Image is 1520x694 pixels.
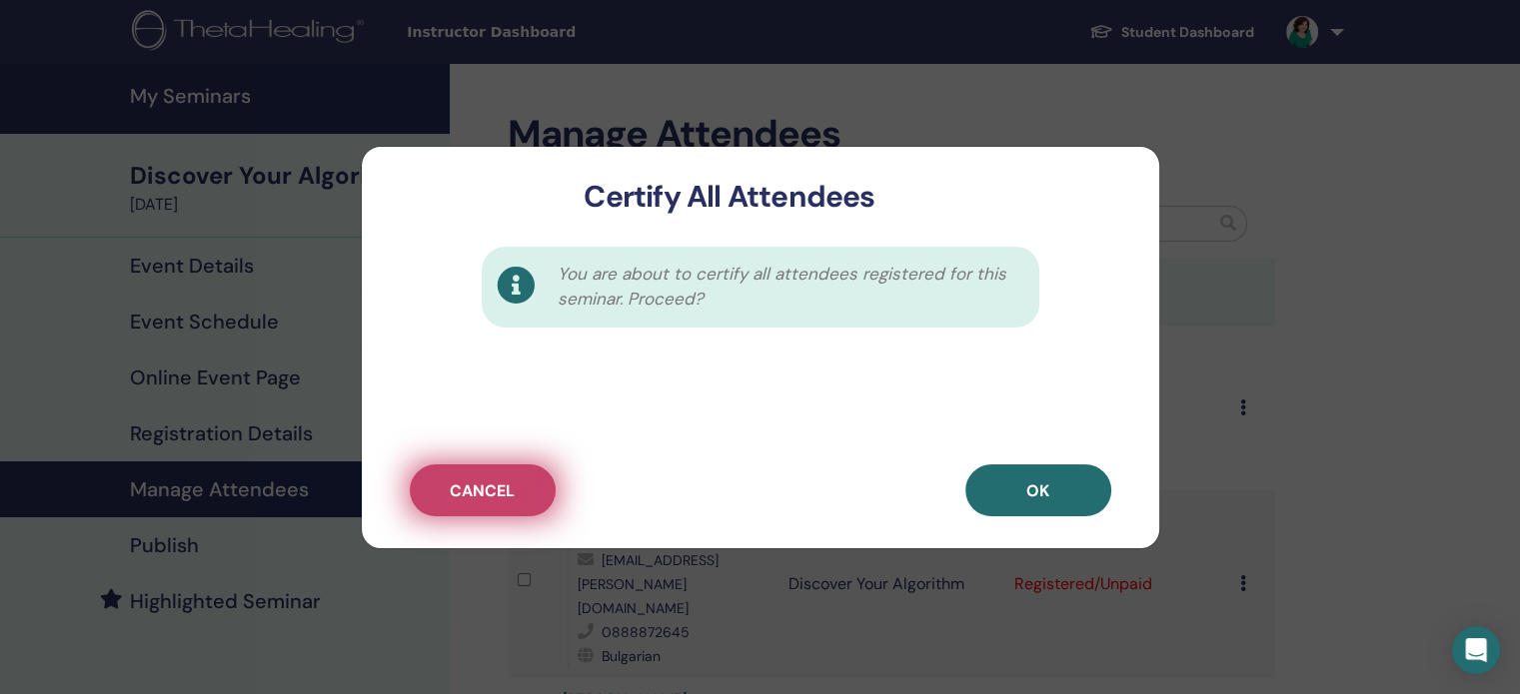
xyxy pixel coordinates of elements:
[1026,480,1049,501] span: OK
[394,179,1066,215] h3: Certify All Attendees
[965,464,1111,516] button: OK
[558,262,1017,313] span: You are about to certify all attendees registered for this seminar. Proceed?
[410,464,556,516] button: Cancel
[450,480,515,501] span: Cancel
[1452,626,1500,674] div: Open Intercom Messenger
